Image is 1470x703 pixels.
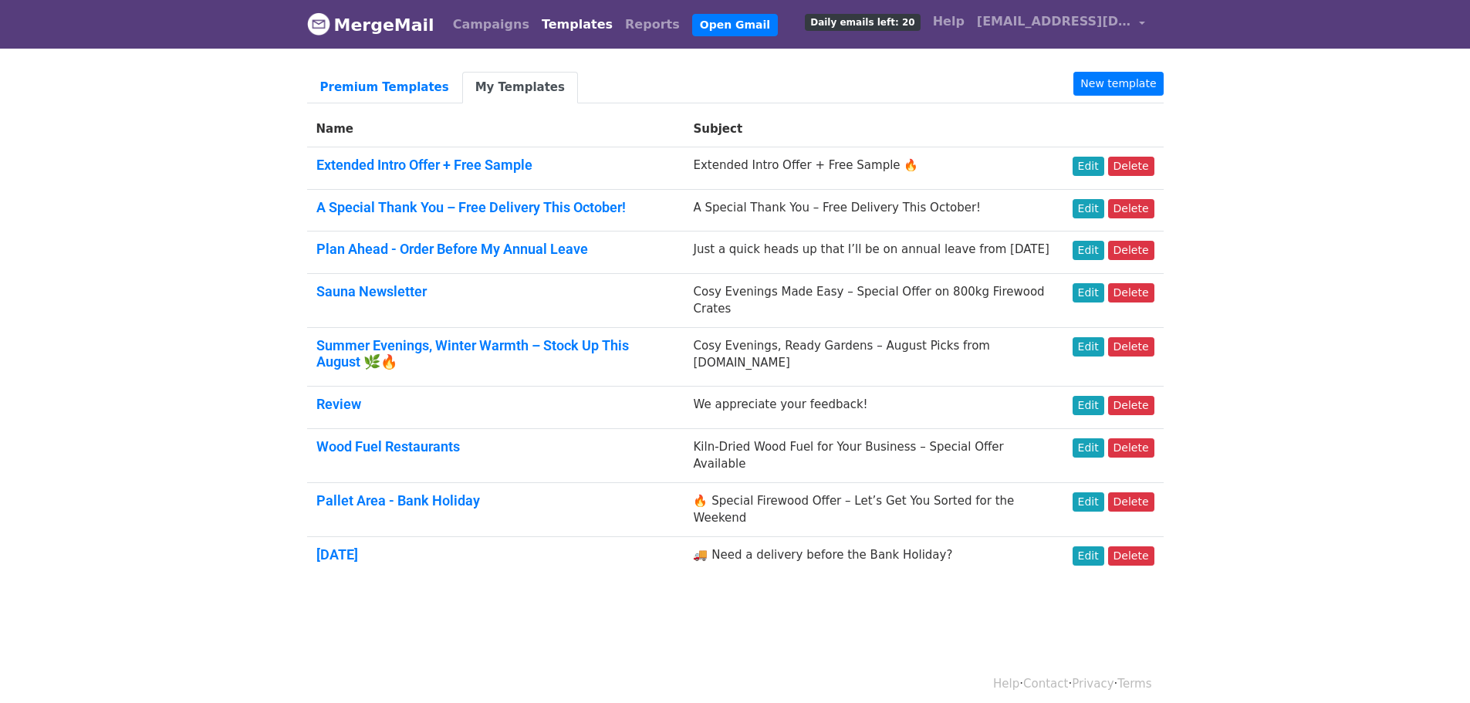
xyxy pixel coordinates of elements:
a: My Templates [462,72,578,103]
a: Delete [1108,546,1154,566]
td: Just a quick heads up that I’ll be on annual leave from [DATE] [684,232,1063,274]
a: Help [993,677,1019,691]
a: Reports [619,9,686,40]
a: Terms [1117,677,1151,691]
a: Edit [1073,396,1104,415]
a: Edit [1073,283,1104,302]
a: New template [1073,72,1163,96]
a: Help [927,6,971,37]
td: Kiln-Dried Wood Fuel for Your Business – Special Offer Available [684,428,1063,482]
a: Edit [1073,199,1104,218]
a: Delete [1108,492,1154,512]
a: Edit [1073,337,1104,357]
a: Edit [1073,438,1104,458]
td: Cosy Evenings Made Easy – Special Offer on 800kg Firewood Crates [684,273,1063,327]
th: Name [307,111,684,147]
span: Daily emails left: 20 [805,14,920,31]
a: Extended Intro Offer + Free Sample [316,157,532,173]
a: Delete [1108,337,1154,357]
a: Delete [1108,241,1154,260]
a: Templates [536,9,619,40]
a: Sauna Newsletter [316,283,427,299]
a: [DATE] [316,546,358,563]
a: Delete [1108,157,1154,176]
td: 🔥 Special Firewood Offer – Let’s Get You Sorted for the Weekend [684,482,1063,536]
th: Subject [684,111,1063,147]
a: A Special Thank You – Free Delivery This October! [316,199,626,215]
td: Cosy Evenings, Ready Gardens – August Picks from [DOMAIN_NAME] [684,327,1063,386]
img: MergeMail logo [307,12,330,35]
span: [EMAIL_ADDRESS][DOMAIN_NAME] [977,12,1131,31]
a: Privacy [1072,677,1113,691]
a: Delete [1108,199,1154,218]
a: Edit [1073,492,1104,512]
a: Edit [1073,157,1104,176]
a: Delete [1108,396,1154,415]
td: A Special Thank You – Free Delivery This October! [684,189,1063,232]
a: Plan Ahead - Order Before My Annual Leave [316,241,588,257]
td: 🚚 Need a delivery before the Bank Holiday? [684,536,1063,578]
a: Wood Fuel Restaurants [316,438,460,455]
a: Edit [1073,546,1104,566]
a: Pallet Area - Bank Holiday [316,492,480,509]
a: Delete [1108,438,1154,458]
a: Delete [1108,283,1154,302]
a: Daily emails left: 20 [799,6,926,37]
a: [EMAIL_ADDRESS][DOMAIN_NAME] [971,6,1151,42]
a: Premium Templates [307,72,462,103]
td: Extended Intro Offer + Free Sample 🔥 [684,147,1063,190]
a: Campaigns [447,9,536,40]
a: Edit [1073,241,1104,260]
a: Contact [1023,677,1068,691]
a: Summer Evenings, Winter Warmth – Stock Up This August 🌿🔥 [316,337,629,370]
a: Review [316,396,361,412]
td: We appreciate your feedback! [684,386,1063,428]
a: MergeMail [307,8,434,41]
a: Open Gmail [692,14,778,36]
